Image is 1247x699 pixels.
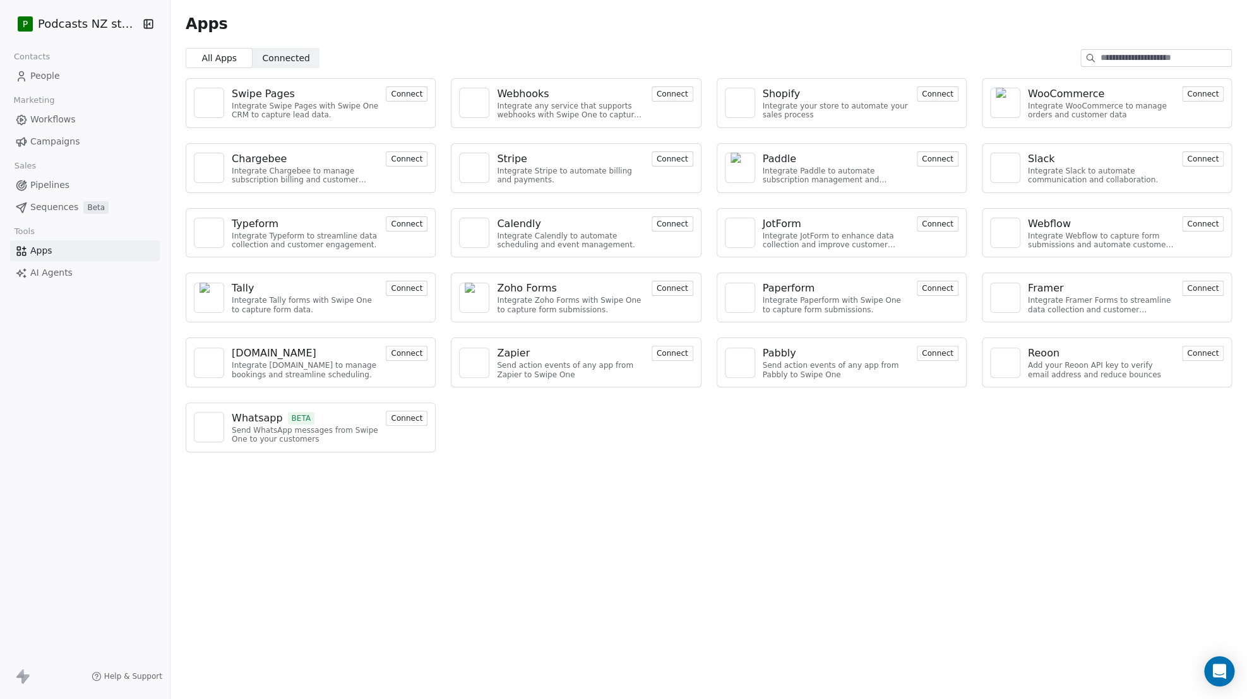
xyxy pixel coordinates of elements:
button: Connect [652,216,693,232]
img: NA [731,288,749,307]
a: Chargebee [232,151,378,167]
a: Connect [1182,282,1224,294]
a: Campaigns [10,131,160,152]
img: NA [465,93,484,112]
a: NA [194,88,224,118]
a: NA [990,153,1020,183]
div: Integrate Paperform with Swipe One to capture form submissions. [763,296,909,314]
img: NA [996,353,1015,372]
a: Connect [652,153,693,165]
div: Send WhatsApp messages from Swipe One to your customers [232,426,378,444]
a: Connect [652,347,693,359]
a: NA [990,88,1020,118]
button: Connect [1182,151,1224,167]
div: Send action events of any app from Zapier to Swipe One [497,361,643,379]
div: WooCommerce [1028,86,1104,102]
span: Campaigns [30,135,80,148]
span: Podcasts NZ studio [38,16,139,32]
button: Connect [386,86,427,102]
a: Connect [386,412,427,424]
a: NA [459,153,489,183]
img: NA [200,283,218,313]
a: Webflow [1028,216,1174,232]
div: Send action events of any app from Pabbly to Swipe One [763,361,909,379]
button: Connect [652,86,693,102]
a: People [10,66,160,86]
a: Connect [386,218,427,230]
a: SequencesBeta [10,197,160,218]
img: NA [200,353,218,372]
div: Shopify [763,86,801,102]
button: Connect [917,151,958,167]
div: Paperform [763,281,815,296]
div: Webflow [1028,216,1071,232]
div: Integrate Zoho Forms with Swipe One to capture form submissions. [497,296,643,314]
img: NA [465,353,484,372]
a: Connect [386,347,427,359]
div: Integrate Framer Forms to streamline data collection and customer engagement. [1028,296,1174,314]
img: NA [996,223,1015,242]
a: Shopify [763,86,909,102]
a: Webhooks [497,86,643,102]
a: Connect [1182,218,1224,230]
button: Connect [917,281,958,296]
a: Connect [917,88,958,100]
a: NA [194,218,224,248]
div: Integrate Swipe Pages with Swipe One CRM to capture lead data. [232,102,378,120]
a: WooCommerce [1028,86,1174,102]
a: Typeform [232,216,378,232]
a: NA [725,348,755,378]
div: Slack [1028,151,1054,167]
div: Integrate Calendly to automate scheduling and event management. [497,232,643,250]
div: Integrate Slack to automate communication and collaboration. [1028,167,1174,185]
div: Paddle [763,151,796,167]
img: NA [731,353,749,372]
span: People [30,69,60,83]
a: Slack [1028,151,1174,167]
a: Connect [1182,153,1224,165]
button: PPodcasts NZ studio [15,13,134,35]
div: Integrate Webflow to capture form submissions and automate customer engagement. [1028,232,1174,250]
span: Sales [9,156,42,175]
a: Paperform [763,281,909,296]
a: Connect [917,282,958,294]
div: Zoho Forms [497,281,556,296]
a: NA [725,283,755,313]
a: NA [194,153,224,183]
a: Connect [652,88,693,100]
button: Connect [1182,86,1224,102]
a: NA [194,283,224,313]
a: AI Agents [10,262,160,283]
a: NA [725,153,755,183]
a: Connect [917,153,958,165]
div: Framer [1028,281,1063,296]
img: NA [200,418,218,437]
a: NA [990,283,1020,313]
div: Open Intercom Messenger [1204,656,1234,686]
img: NA [731,153,749,183]
a: Zoho Forms [497,281,643,296]
button: Connect [652,346,693,361]
a: Connect [652,282,693,294]
a: Connect [386,88,427,100]
img: NA [996,288,1015,307]
a: Connect [652,218,693,230]
div: Typeform [232,216,278,232]
div: Integrate Stripe to automate billing and payments. [497,167,643,185]
span: Tools [9,222,40,241]
div: Reoon [1028,346,1059,361]
span: P [23,18,28,30]
a: NA [194,348,224,378]
span: BETA [288,412,315,425]
a: NA [459,88,489,118]
div: Calendly [497,216,540,232]
a: Stripe [497,151,643,167]
a: Help & Support [92,671,162,681]
button: Connect [1182,281,1224,296]
button: Connect [917,86,958,102]
a: NA [725,88,755,118]
a: NA [459,283,489,313]
div: Pabbly [763,346,796,361]
div: Chargebee [232,151,287,167]
a: Paddle [763,151,909,167]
